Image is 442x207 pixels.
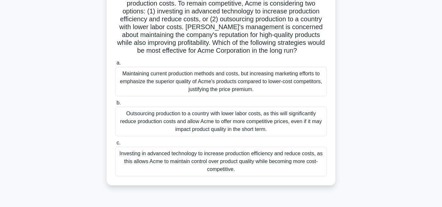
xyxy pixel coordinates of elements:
[116,100,121,105] span: b.
[115,67,327,96] div: Maintaining current production methods and costs, but increasing marketing efforts to emphasize t...
[116,60,121,66] span: a.
[116,140,120,145] span: c.
[115,147,327,176] div: Investing in advanced technology to increase production efficiency and reduce costs, as this allo...
[115,107,327,136] div: Outsourcing production to a country with lower labor costs, as this will significantly reduce pro...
